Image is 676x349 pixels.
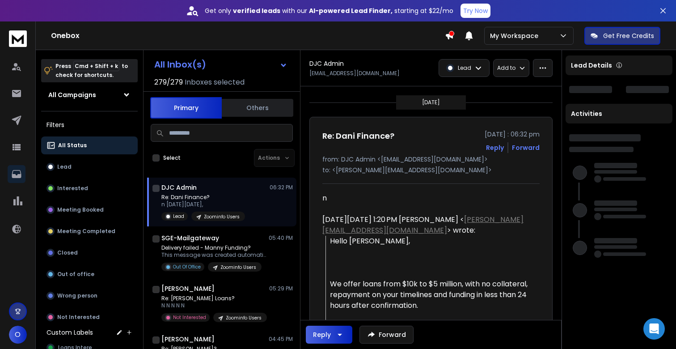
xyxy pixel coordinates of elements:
[147,55,295,73] button: All Inbox(s)
[57,228,115,235] p: Meeting Completed
[173,213,184,220] p: Lead
[269,336,293,343] p: 04:45 PM
[9,30,27,47] img: logo
[51,30,445,41] h1: Onebox
[512,143,540,152] div: Forward
[485,130,540,139] p: [DATE] : 06:32 pm
[9,326,27,344] button: O
[584,27,660,45] button: Get Free Credits
[57,163,72,170] p: Lead
[150,97,222,119] button: Primary
[497,64,515,72] p: Add to
[161,183,197,192] h1: DJC Admin
[269,285,293,292] p: 05:29 PM
[41,308,138,326] button: Not Interested
[269,234,293,242] p: 05:40 PM
[46,328,93,337] h3: Custom Labels
[41,136,138,154] button: All Status
[161,194,245,201] p: Re: Dani Finance?
[322,193,532,204] div: n
[309,6,393,15] strong: AI-powered Lead Finder,
[603,31,654,40] p: Get Free Credits
[571,61,612,70] p: Lead Details
[463,6,488,15] p: Try Now
[359,326,414,344] button: Forward
[204,213,240,220] p: Zoominfo Users
[163,154,181,162] label: Select
[566,104,672,123] div: Activities
[57,292,97,299] p: Wrong person
[309,59,344,68] h1: DJC Admin
[643,318,665,340] div: Open Intercom Messenger
[41,158,138,176] button: Lead
[306,326,352,344] button: Reply
[41,179,138,197] button: Interested
[161,295,267,302] p: Re: [PERSON_NAME] Loans?
[313,330,331,339] div: Reply
[57,206,104,213] p: Meeting Booked
[161,302,267,309] p: N N N N N
[270,184,293,191] p: 06:32 PM
[161,234,219,243] h1: SGE-Mailgateway
[220,264,256,271] p: Zoominfo Users
[41,201,138,219] button: Meeting Booked
[173,314,206,321] p: Not Interested
[41,265,138,283] button: Out of office
[161,201,245,208] p: n [DATE][DATE],
[461,4,490,18] button: Try Now
[41,222,138,240] button: Meeting Completed
[322,166,540,174] p: to: <[PERSON_NAME][EMAIL_ADDRESS][DOMAIN_NAME]>
[161,284,215,293] h1: [PERSON_NAME]
[41,287,138,305] button: Wrong person
[322,214,532,236] div: [DATE][DATE] 1:20 PM [PERSON_NAME] < > wrote:
[41,86,138,104] button: All Campaigns
[161,335,215,344] h1: [PERSON_NAME]
[73,61,119,71] span: Cmd + Shift + k
[486,143,504,152] button: Reply
[154,60,206,69] h1: All Inbox(s)
[322,155,540,164] p: from: DJC Admin <[EMAIL_ADDRESS][DOMAIN_NAME]>
[48,90,96,99] h1: All Campaigns
[154,77,183,88] span: 279 / 279
[57,314,100,321] p: Not Interested
[55,62,128,80] p: Press to check for shortcuts.
[490,31,542,40] p: My Workspace
[422,99,440,106] p: [DATE]
[458,64,471,72] p: Lead
[185,77,245,88] h3: Inboxes selected
[322,130,394,142] h1: Re: Dani Finance?
[57,185,88,192] p: Interested
[41,244,138,262] button: Closed
[233,6,280,15] strong: verified leads
[205,6,453,15] p: Get only with our starting at $22/mo
[57,271,94,278] p: Out of office
[57,249,78,256] p: Closed
[161,244,269,251] p: Delivery failed - Manny Funding?
[41,119,138,131] h3: Filters
[322,214,524,235] a: [PERSON_NAME][EMAIL_ADDRESS][DOMAIN_NAME]
[222,98,293,118] button: Others
[309,70,400,77] p: [EMAIL_ADDRESS][DOMAIN_NAME]
[226,315,262,321] p: Zoominfo Users
[173,264,201,270] p: Out Of Office
[58,142,87,149] p: All Status
[161,251,269,259] p: This message was created automatically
